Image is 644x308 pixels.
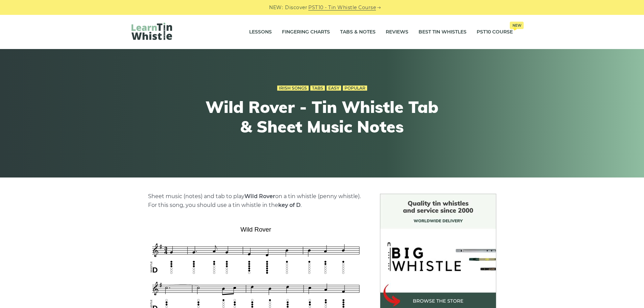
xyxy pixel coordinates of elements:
strong: key of D [278,202,301,208]
img: LearnTinWhistle.com [132,23,172,40]
h1: Wild Rover - Tin Whistle Tab & Sheet Music Notes [198,97,447,136]
a: Popular [343,86,367,91]
span: New [510,22,524,29]
a: Tabs & Notes [340,24,376,41]
a: Lessons [249,24,272,41]
a: Reviews [386,24,408,41]
a: Fingering Charts [282,24,330,41]
a: Tabs [310,86,325,91]
a: Irish Songs [277,86,309,91]
p: Sheet music (notes) and tab to play on a tin whistle (penny whistle). For this song, you should u... [148,192,364,210]
a: Best Tin Whistles [419,24,467,41]
strong: Wild Rover [244,193,275,199]
a: Easy [327,86,341,91]
a: PST10 CourseNew [477,24,513,41]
